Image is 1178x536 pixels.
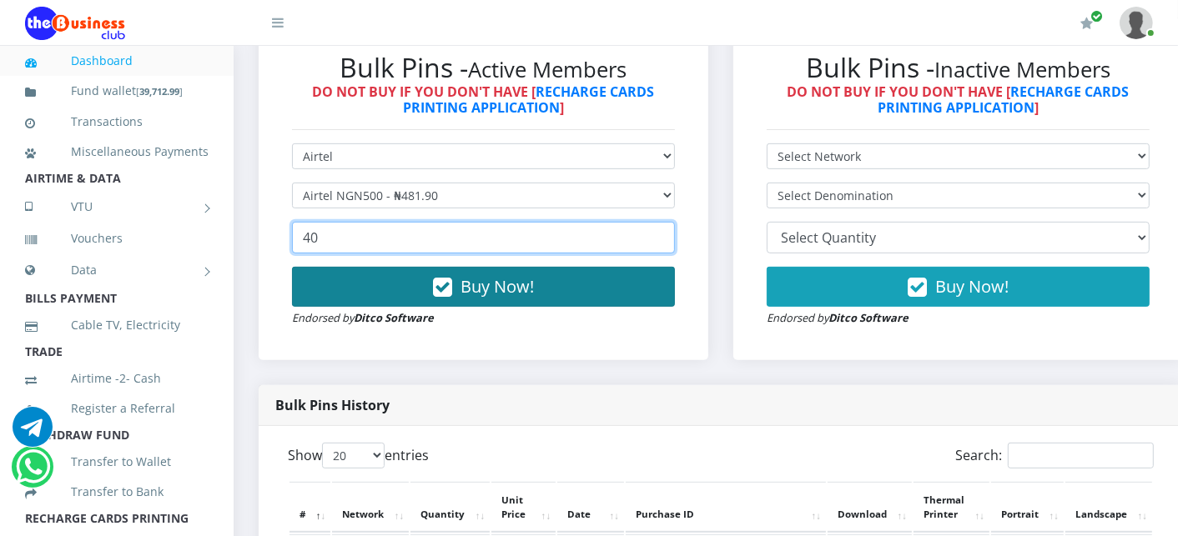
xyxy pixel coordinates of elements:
[25,306,209,344] a: Cable TV, Electricity
[25,249,209,291] a: Data
[25,359,209,398] a: Airtime -2- Cash
[25,133,209,171] a: Miscellaneous Payments
[934,55,1110,84] small: Inactive Members
[557,482,624,533] th: Date: activate to sort column ascending
[410,482,490,533] th: Quantity: activate to sort column ascending
[935,275,1009,298] span: Buy Now!
[25,473,209,511] a: Transfer to Bank
[828,482,912,533] th: Download: activate to sort column ascending
[1008,443,1154,468] input: Search:
[13,419,53,447] a: Chat for support
[288,443,429,468] label: Show entries
[1065,482,1152,533] th: Landscape: activate to sort column ascending
[322,443,385,468] select: Showentries
[136,85,183,98] small: [ ]
[292,52,675,83] h2: Bulk Pins -
[767,267,1150,307] button: Buy Now!
[292,222,675,253] input: Enter Quantity
[626,482,826,533] th: Purchase ID: activate to sort column ascending
[1120,7,1153,39] img: User
[878,83,1130,117] a: RECHARGE CARDS PRINTING APPLICATION
[25,219,209,258] a: Vouchers
[25,7,125,40] img: Logo
[1080,17,1093,30] i: Renew/Upgrade Subscription
[991,482,1064,533] th: Portrait: activate to sort column ascending
[914,482,989,533] th: Thermal Printer: activate to sort column ascending
[354,310,434,325] strong: Ditco Software
[461,275,534,298] span: Buy Now!
[139,85,179,98] b: 39,712.99
[25,186,209,228] a: VTU
[275,396,390,414] strong: Bulk Pins History
[292,310,434,325] small: Endorsed by
[25,103,209,141] a: Transactions
[16,459,50,487] a: Chat for support
[469,55,627,84] small: Active Members
[828,310,909,325] strong: Ditco Software
[313,83,655,117] strong: DO NOT BUY IF YOU DON'T HAVE [ ]
[25,389,209,428] a: Register a Referral
[292,267,675,307] button: Buy Now!
[25,42,209,80] a: Dashboard
[491,482,556,533] th: Unit Price: activate to sort column ascending
[289,482,330,533] th: #: activate to sort column descending
[955,443,1154,468] label: Search:
[767,52,1150,83] h2: Bulk Pins -
[403,83,655,117] a: RECHARGE CARDS PRINTING APPLICATION
[1090,10,1103,23] span: Renew/Upgrade Subscription
[25,443,209,481] a: Transfer to Wallet
[332,482,409,533] th: Network: activate to sort column ascending
[25,72,209,111] a: Fund wallet[39,712.99]
[788,83,1130,117] strong: DO NOT BUY IF YOU DON'T HAVE [ ]
[767,310,909,325] small: Endorsed by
